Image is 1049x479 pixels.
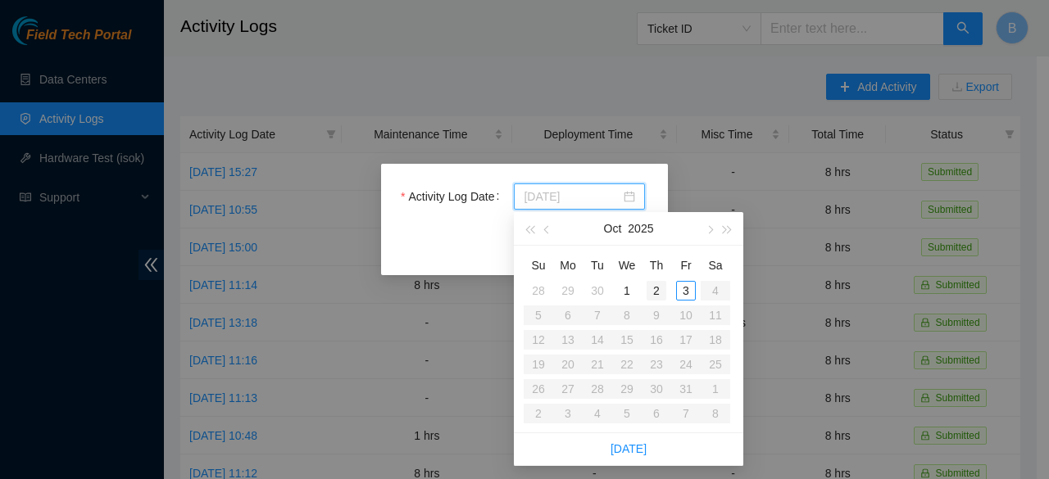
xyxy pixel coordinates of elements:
[553,252,583,278] th: Mo
[671,278,701,303] td: 2025-10-03
[558,281,578,301] div: 29
[583,252,612,278] th: Tu
[647,281,666,301] div: 2
[611,442,647,455] a: [DATE]
[642,278,671,303] td: 2025-10-02
[617,281,637,301] div: 1
[524,278,553,303] td: 2025-09-28
[604,212,622,245] button: Oct
[553,278,583,303] td: 2025-09-29
[612,278,642,303] td: 2025-10-01
[676,281,696,301] div: 3
[628,212,653,245] button: 2025
[671,252,701,278] th: Fr
[401,183,506,210] label: Activity Log Date
[701,252,730,278] th: Sa
[529,281,548,301] div: 28
[524,252,553,278] th: Su
[524,188,620,206] input: Activity Log Date
[588,281,607,301] div: 30
[583,278,612,303] td: 2025-09-30
[642,252,671,278] th: Th
[612,252,642,278] th: We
